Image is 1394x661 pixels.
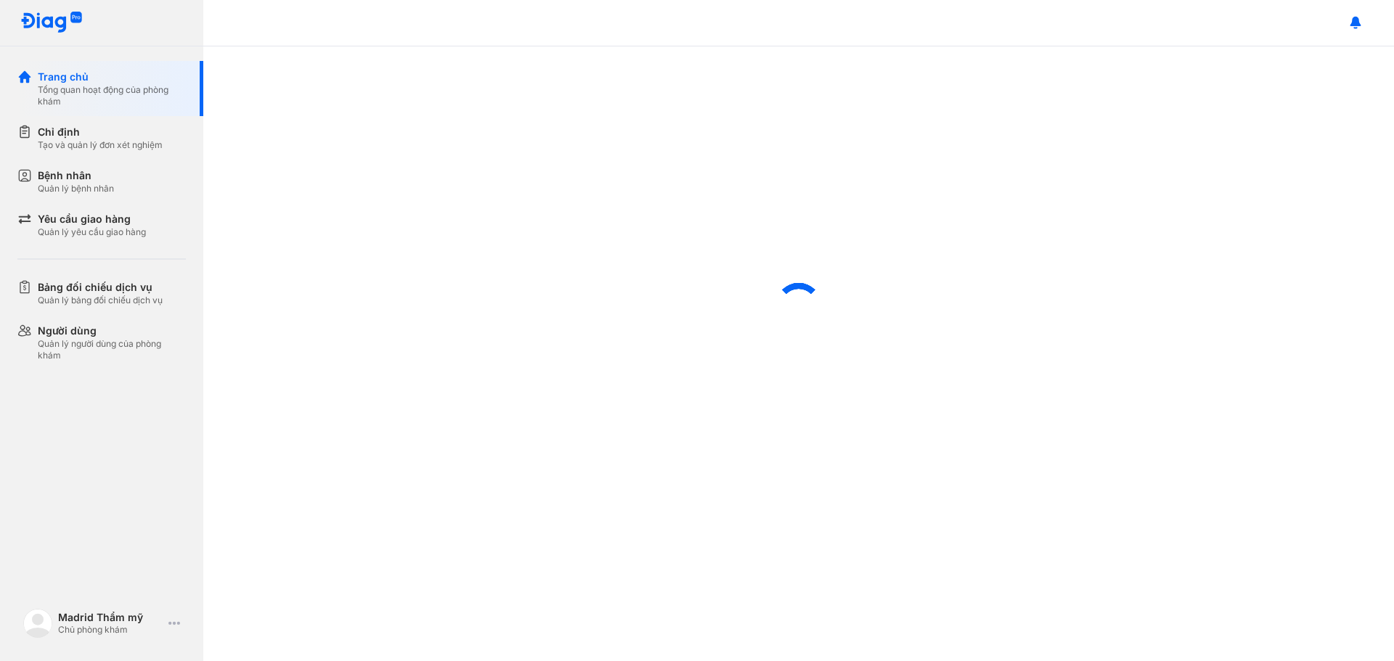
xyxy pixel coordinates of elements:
[58,611,163,624] div: Madrid Thẩm mỹ
[58,624,163,636] div: Chủ phòng khám
[38,338,186,361] div: Quản lý người dùng của phòng khám
[38,280,163,295] div: Bảng đối chiếu dịch vụ
[23,609,52,638] img: logo
[38,295,163,306] div: Quản lý bảng đối chiếu dịch vụ
[38,84,186,107] div: Tổng quan hoạt động của phòng khám
[38,324,186,338] div: Người dùng
[20,12,83,34] img: logo
[38,212,146,226] div: Yêu cầu giao hàng
[38,226,146,238] div: Quản lý yêu cầu giao hàng
[38,183,114,194] div: Quản lý bệnh nhân
[38,125,163,139] div: Chỉ định
[38,139,163,151] div: Tạo và quản lý đơn xét nghiệm
[38,168,114,183] div: Bệnh nhân
[38,70,186,84] div: Trang chủ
